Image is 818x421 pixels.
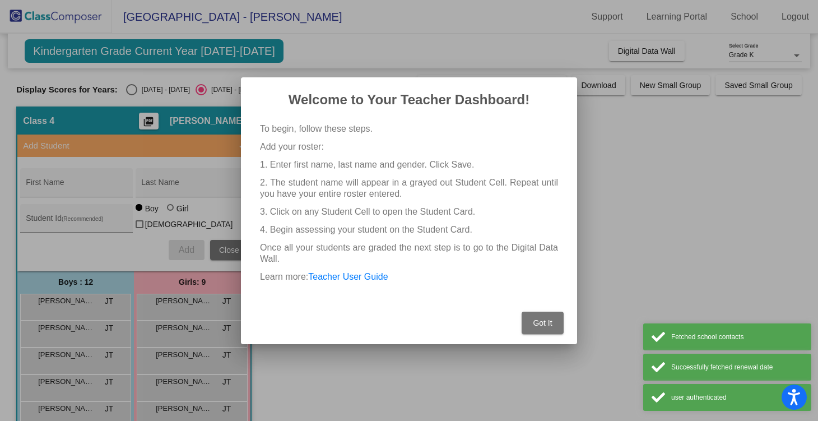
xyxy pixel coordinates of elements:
[260,271,558,283] p: Learn more:
[522,312,564,334] button: Got It
[260,141,558,152] p: Add your roster:
[671,362,803,372] div: Successfully fetched renewal date
[671,392,803,403] div: user authenticated
[671,332,803,342] div: Fetched school contacts
[260,159,558,170] p: 1. Enter first name, last name and gender. Click Save.
[308,272,388,281] a: Teacher User Guide
[260,177,558,200] p: 2. The student name will appear in a grayed out Student Cell. Repeat until you have your entire r...
[533,318,552,327] span: Got It
[260,242,558,265] p: Once all your students are graded the next step is to go to the Digital Data Wall.
[260,206,558,218] p: 3. Click on any Student Cell to open the Student Card.
[254,91,564,109] h2: Welcome to Your Teacher Dashboard!
[260,123,558,135] p: To begin, follow these steps.
[260,224,558,235] p: 4. Begin assessing your student on the Student Card.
